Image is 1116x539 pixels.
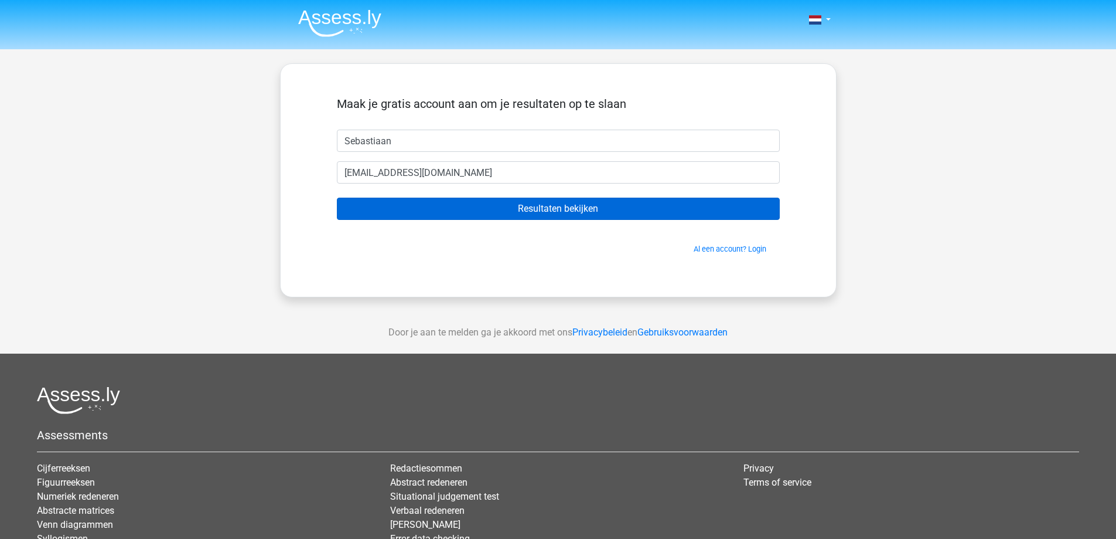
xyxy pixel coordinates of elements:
input: Resultaten bekijken [337,198,780,220]
a: Gebruiksvoorwaarden [637,327,728,338]
img: Assessly logo [37,387,120,414]
a: Abstracte matrices [37,505,114,516]
a: Verbaal redeneren [390,505,465,516]
a: [PERSON_NAME] [390,519,460,530]
input: Email [337,161,780,184]
a: Privacybeleid [572,327,627,338]
a: Situational judgement test [390,491,499,502]
a: Abstract redeneren [390,477,467,488]
a: Privacy [743,463,774,474]
a: Cijferreeksen [37,463,90,474]
a: Venn diagrammen [37,519,113,530]
a: Numeriek redeneren [37,491,119,502]
input: Voornaam [337,130,780,152]
a: Terms of service [743,477,811,488]
a: Figuurreeksen [37,477,95,488]
img: Assessly [298,9,381,37]
a: Al een account? Login [694,245,766,253]
h5: Assessments [37,428,1079,442]
h5: Maak je gratis account aan om je resultaten op te slaan [337,97,780,111]
a: Redactiesommen [390,463,462,474]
